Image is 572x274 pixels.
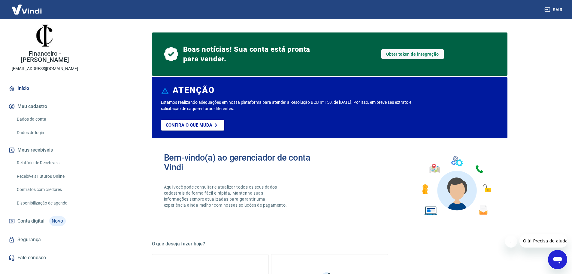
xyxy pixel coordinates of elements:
p: Estamos realizando adequações em nossa plataforma para atender a Resolução BCB nº 150, de [DATE].... [161,99,431,112]
img: Imagem de um avatar masculino com diversos icones exemplificando as funcionalidades do gerenciado... [417,153,495,219]
p: Aqui você pode consultar e atualizar todos os seus dados cadastrais de forma fácil e rápida. Mant... [164,184,288,208]
a: Fale conosco [7,251,83,264]
a: Relatório de Recebíveis [14,157,83,169]
a: Conta digitalNovo [7,214,83,228]
p: Financeiro - [PERSON_NAME] [5,51,85,63]
a: Contratos com credores [14,183,83,196]
iframe: Mensagem da empresa [519,234,567,248]
a: Confira o que muda [161,120,224,131]
span: Boas notícias! Sua conta está pronta para vender. [183,45,313,64]
iframe: Fechar mensagem [505,236,517,248]
h5: O que deseja fazer hoje? [152,241,507,247]
span: Conta digital [17,217,44,225]
a: Segurança [7,233,83,246]
span: Novo [49,216,66,226]
button: Meu cadastro [7,100,83,113]
h6: ATENÇÃO [173,87,214,93]
a: Disponibilização de agenda [14,197,83,209]
a: Obter token de integração [381,49,444,59]
button: Sair [543,4,565,15]
a: Dados de login [14,127,83,139]
img: Vindi [7,0,46,19]
p: Confira o que muda [166,122,212,128]
p: [EMAIL_ADDRESS][DOMAIN_NAME] [12,66,78,72]
span: Olá! Precisa de ajuda? [4,4,50,9]
a: Dados da conta [14,113,83,125]
h2: Bem-vindo(a) ao gerenciador de conta Vindi [164,153,330,172]
a: Recebíveis Futuros Online [14,170,83,183]
button: Meus recebíveis [7,143,83,157]
iframe: Botão para abrir a janela de mensagens [548,250,567,269]
img: c7f6c277-3e1a-459d-8a6e-e007bbcd6746.jpeg [33,24,57,48]
a: Início [7,82,83,95]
